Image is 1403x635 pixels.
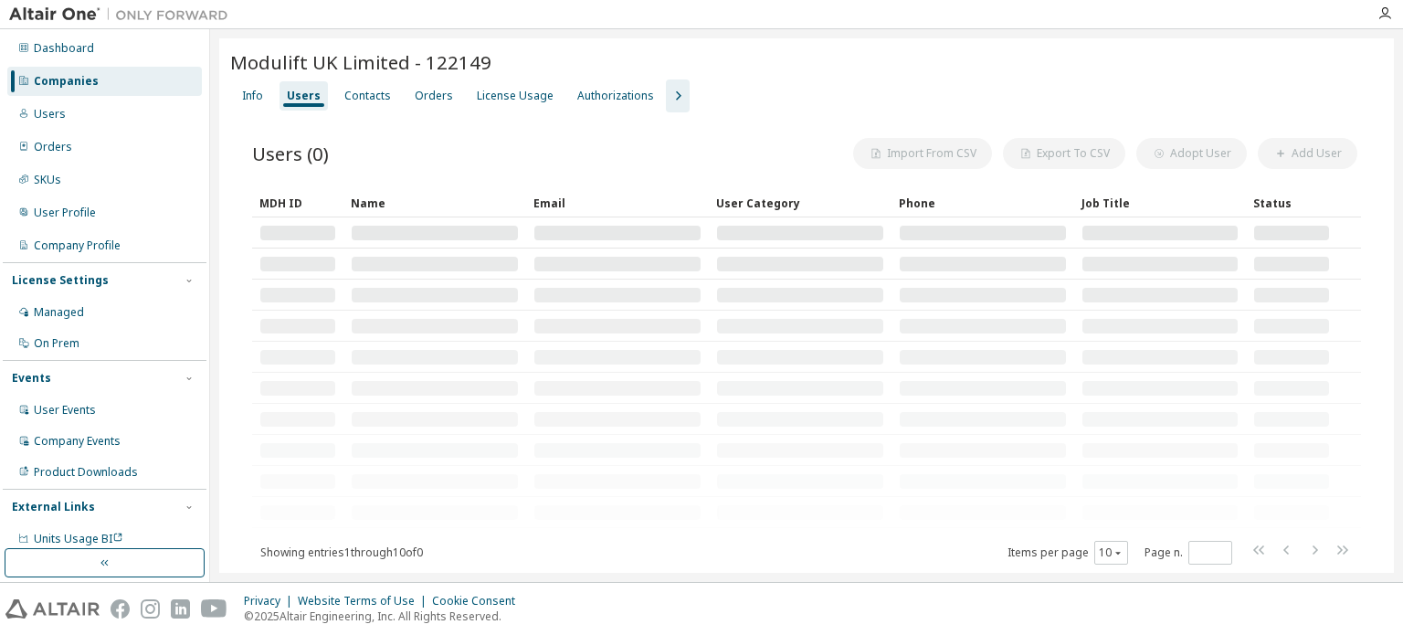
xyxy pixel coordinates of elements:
[1145,541,1232,565] span: Page n.
[351,188,519,217] div: Name
[242,89,263,103] div: Info
[34,74,99,89] div: Companies
[298,594,432,609] div: Website Terms of Use
[244,594,298,609] div: Privacy
[1253,188,1330,217] div: Status
[171,599,190,619] img: linkedin.svg
[12,371,51,386] div: Events
[12,500,95,514] div: External Links
[1081,188,1239,217] div: Job Title
[9,5,237,24] img: Altair One
[899,188,1067,217] div: Phone
[34,206,96,220] div: User Profile
[34,305,84,320] div: Managed
[1003,138,1125,169] button: Export To CSV
[344,89,391,103] div: Contacts
[432,594,526,609] div: Cookie Consent
[716,188,884,217] div: User Category
[477,89,554,103] div: License Usage
[201,599,227,619] img: youtube.svg
[34,238,121,253] div: Company Profile
[853,138,992,169] button: Import From CSV
[577,89,654,103] div: Authorizations
[5,599,100,619] img: altair_logo.svg
[34,173,61,187] div: SKUs
[34,336,79,351] div: On Prem
[34,531,123,546] span: Units Usage BI
[34,140,72,154] div: Orders
[1007,541,1128,565] span: Items per page
[260,545,423,560] span: Showing entries 1 through 10 of 0
[34,107,66,122] div: Users
[252,141,329,166] span: Users (0)
[533,188,701,217] div: Email
[287,89,321,103] div: Users
[259,188,336,217] div: MDH ID
[141,599,160,619] img: instagram.svg
[1258,138,1357,169] button: Add User
[1099,545,1123,560] button: 10
[34,41,94,56] div: Dashboard
[244,609,526,624] p: © 2025 Altair Engineering, Inc. All Rights Reserved.
[1136,138,1247,169] button: Adopt User
[12,273,109,288] div: License Settings
[34,434,121,449] div: Company Events
[230,49,491,75] span: Modulift UK Limited - 122149
[34,465,138,480] div: Product Downloads
[34,403,96,418] div: User Events
[415,89,453,103] div: Orders
[111,599,130,619] img: facebook.svg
